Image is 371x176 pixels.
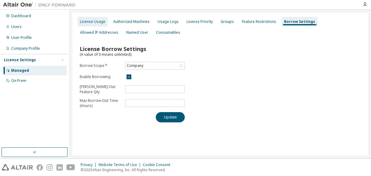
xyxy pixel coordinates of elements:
[46,164,53,171] img: instagram.svg
[187,19,213,24] div: License Priority
[11,78,26,83] div: On Prem
[3,2,78,8] img: Altair One
[80,30,118,35] div: Allowed IP Addresses
[11,14,31,18] div: Dashboard
[80,52,131,57] span: (A value of 0 means unlimited)
[98,162,143,167] div: Website Terms of Use
[11,68,29,73] div: Managed
[80,74,122,79] label: Enable Borrowing
[66,164,75,171] img: youtube.svg
[4,58,36,62] div: License Settings
[56,164,63,171] img: linkedin.svg
[80,98,122,108] p: Max Borrow-Out Time (Hours)
[126,30,148,35] div: Named User
[156,112,185,122] button: Update
[80,84,122,94] p: [PERSON_NAME]-Out Feature Qty
[158,19,179,24] div: Usage Logs
[284,19,315,24] div: Borrow Settings
[221,19,234,24] div: Groups
[37,164,43,171] img: facebook.svg
[80,45,146,52] span: License Borrow Settings
[80,63,122,68] label: Borrow Scope
[11,35,32,40] div: User Profile
[126,62,184,69] div: Company
[80,19,105,24] div: License Usage
[242,19,276,24] div: Feature Restrictions
[2,164,33,171] img: altair_logo.svg
[126,62,144,69] div: Company
[143,162,174,167] div: Cookie Consent
[156,30,180,35] div: Consumables
[81,167,174,172] p: © 2025 Altair Engineering, Inc. All Rights Reserved.
[81,162,98,167] div: Privacy
[11,24,22,29] div: Users
[113,19,150,24] div: Authorized Machines
[11,46,40,51] div: Company Profile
